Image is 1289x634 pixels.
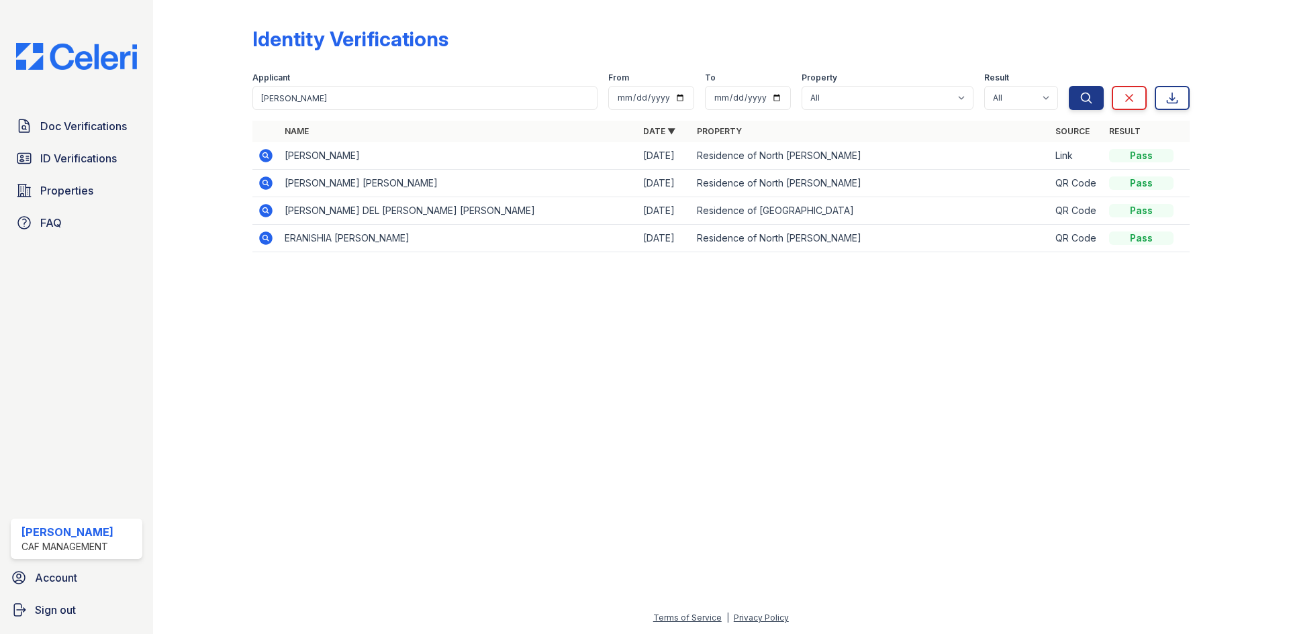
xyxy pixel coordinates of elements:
a: Privacy Policy [734,613,789,623]
span: FAQ [40,215,62,231]
td: [PERSON_NAME] DEL [PERSON_NAME] [PERSON_NAME] [279,197,638,225]
a: FAQ [11,209,142,236]
img: CE_Logo_Blue-a8612792a0a2168367f1c8372b55b34899dd931a85d93a1a3d3e32e68fde9ad4.png [5,43,148,70]
td: Link [1050,142,1104,170]
a: Properties [11,177,142,204]
td: QR Code [1050,225,1104,252]
input: Search by name or phone number [252,86,598,110]
label: Result [984,72,1009,83]
a: Property [697,126,742,136]
td: QR Code [1050,170,1104,197]
label: Applicant [252,72,290,83]
span: Account [35,570,77,586]
div: Pass [1109,176,1174,190]
a: Source [1055,126,1090,136]
span: Properties [40,182,93,199]
a: Sign out [5,596,148,623]
td: [DATE] [638,225,691,252]
td: [PERSON_NAME] [279,142,638,170]
a: Name [285,126,309,136]
div: Identity Verifications [252,27,448,51]
td: Residence of North [PERSON_NAME] [691,225,1050,252]
label: Property [802,72,837,83]
span: Doc Verifications [40,118,127,134]
td: [PERSON_NAME] [PERSON_NAME] [279,170,638,197]
td: ERANISHIA [PERSON_NAME] [279,225,638,252]
td: Residence of North [PERSON_NAME] [691,142,1050,170]
a: Result [1109,126,1141,136]
label: To [705,72,716,83]
div: | [726,613,729,623]
a: Account [5,564,148,591]
td: [DATE] [638,170,691,197]
div: [PERSON_NAME] [21,524,113,540]
td: Residence of [GEOGRAPHIC_DATA] [691,197,1050,225]
a: ID Verifications [11,145,142,172]
div: Pass [1109,231,1174,245]
td: Residence of North [PERSON_NAME] [691,170,1050,197]
div: Pass [1109,149,1174,162]
a: Doc Verifications [11,113,142,140]
span: Sign out [35,602,76,618]
label: From [608,72,629,83]
div: Pass [1109,204,1174,217]
td: [DATE] [638,142,691,170]
span: ID Verifications [40,150,117,166]
td: [DATE] [638,197,691,225]
td: QR Code [1050,197,1104,225]
a: Date ▼ [643,126,675,136]
a: Terms of Service [653,613,722,623]
div: CAF Management [21,540,113,553]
